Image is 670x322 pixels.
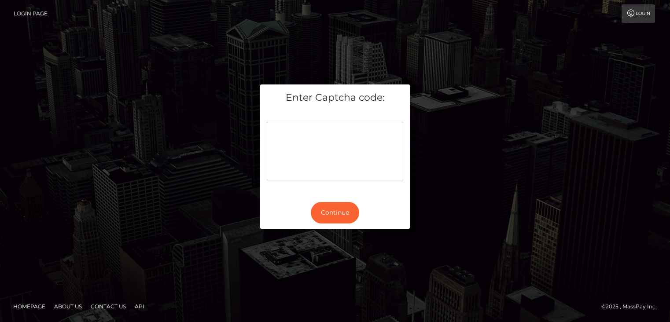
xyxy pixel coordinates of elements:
[601,302,663,311] div: © 2025 , MassPay Inc.
[51,300,85,313] a: About Us
[267,91,403,105] h5: Enter Captcha code:
[10,300,49,313] a: Homepage
[14,4,48,23] a: Login Page
[267,122,403,180] div: Captcha widget loading...
[622,4,655,23] a: Login
[311,202,359,223] button: Continue
[87,300,129,313] a: Contact Us
[131,300,148,313] a: API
